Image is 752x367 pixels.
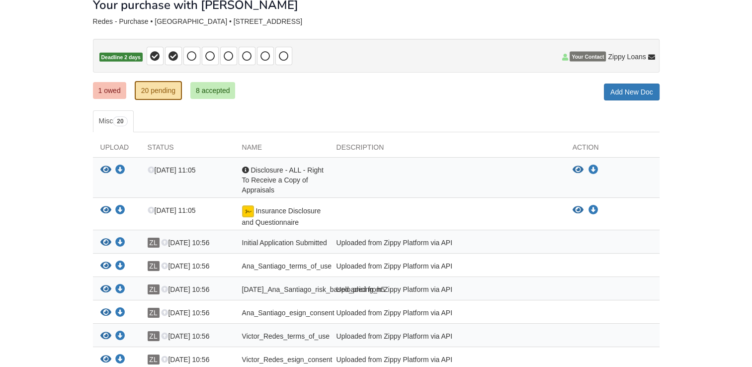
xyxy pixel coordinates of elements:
span: Victor_Redes_esign_consent [242,356,333,364]
span: Victor_Redes_terms_of_use [242,332,330,340]
a: Download Ana_Santiago_esign_consent [115,309,125,317]
span: ZL [148,261,160,271]
div: Uploaded from Zippy Platform via API [329,284,565,297]
a: Download Insurance Disclosure and Questionnaire [115,207,125,215]
a: Add New Doc [604,84,660,100]
span: ZL [148,355,160,365]
div: Name [235,142,329,157]
a: Download Disclosure - ALL - Right To Receive a Copy of Appraisals [588,166,598,174]
button: View 09-24-2025_Ana_Santiago_risk_based_pricing_h5 [100,284,111,295]
span: Insurance Disclosure and Questionnaire [242,207,321,226]
div: Uploaded from Zippy Platform via API [329,238,565,251]
span: [DATE] 10:56 [161,262,209,270]
button: View Initial Application Submitted [100,238,111,248]
span: 20 [113,116,127,126]
a: Download Initial Application Submitted [115,239,125,247]
div: Status [140,142,235,157]
span: ZL [148,308,160,318]
a: Download Insurance Disclosure and Questionnaire [588,206,598,214]
span: [DATE] 11:05 [148,206,196,214]
span: Ana_Santiago_terms_of_use [242,262,332,270]
a: Download Disclosure - ALL - Right To Receive a Copy of Appraisals [115,167,125,175]
button: View Disclosure - ALL - Right To Receive a Copy of Appraisals [100,165,111,176]
span: [DATE] 10:56 [161,285,209,293]
span: Deadline 2 days [99,53,143,62]
img: Document fully signed [242,205,254,217]
button: View Ana_Santiago_esign_consent [100,308,111,318]
span: Your Contact [570,52,606,62]
button: View Victor_Redes_terms_of_use [100,331,111,342]
button: View Insurance Disclosure and Questionnaire [100,205,111,216]
a: Misc [93,110,134,132]
span: Zippy Loans [608,52,646,62]
span: [DATE] 10:56 [161,356,209,364]
a: Download Victor_Redes_esign_consent [115,356,125,364]
span: ZL [148,284,160,294]
span: Initial Application Submitted [242,239,327,247]
span: [DATE] 10:56 [161,309,209,317]
span: ZL [148,238,160,248]
button: View Insurance Disclosure and Questionnaire [573,205,584,215]
a: 20 pending [135,81,182,100]
a: 1 owed [93,82,126,99]
span: [DATE] 10:56 [161,332,209,340]
div: Action [565,142,660,157]
button: View Disclosure - ALL - Right To Receive a Copy of Appraisals [573,165,584,175]
div: Uploaded from Zippy Platform via API [329,331,565,344]
button: View Victor_Redes_esign_consent [100,355,111,365]
div: Description [329,142,565,157]
span: [DATE] 11:05 [148,166,196,174]
span: [DATE]_Ana_Santiago_risk_based_pricing_h5 [242,285,385,293]
span: [DATE] 10:56 [161,239,209,247]
span: ZL [148,331,160,341]
div: Uploaded from Zippy Platform via API [329,308,565,321]
span: Disclosure - ALL - Right To Receive a Copy of Appraisals [242,166,324,194]
button: View Ana_Santiago_terms_of_use [100,261,111,272]
a: Download 09-24-2025_Ana_Santiago_risk_based_pricing_h5 [115,286,125,294]
span: Ana_Santiago_esign_consent [242,309,334,317]
a: Download Ana_Santiago_terms_of_use [115,263,125,271]
div: Uploaded from Zippy Platform via API [329,261,565,274]
a: 8 accepted [190,82,236,99]
div: Upload [93,142,140,157]
div: Redes - Purchase • [GEOGRAPHIC_DATA] • [STREET_ADDRESS] [93,17,660,26]
a: Download Victor_Redes_terms_of_use [115,333,125,341]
